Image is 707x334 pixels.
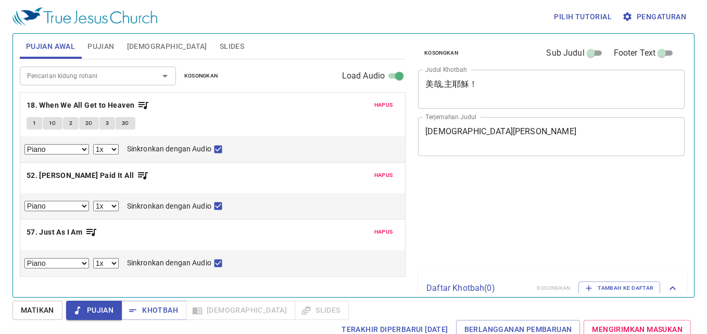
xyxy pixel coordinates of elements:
[130,304,178,317] span: Khotbah
[184,71,218,81] span: Kosongkan
[116,117,135,130] button: 3C
[578,281,660,295] button: Tambah ke Daftar
[79,117,99,130] button: 2C
[624,10,686,23] span: Pengaturan
[127,40,207,53] span: [DEMOGRAPHIC_DATA]
[546,47,584,59] span: Sub Judul
[74,304,113,317] span: Pujian
[27,226,97,239] button: 57. Just As I Am
[158,69,172,83] button: Open
[99,117,115,130] button: 3
[425,126,677,146] textarea: [DEMOGRAPHIC_DATA][PERSON_NAME]
[614,47,656,59] span: Footer Text
[93,201,119,211] select: Playback Rate
[24,201,89,211] select: Select Track
[585,284,653,293] span: Tambah ke Daftar
[49,119,56,128] span: 1C
[127,258,211,268] span: Sinkronkan dengan Audio
[414,167,633,267] iframe: from-child
[27,99,149,112] button: 18. When We All Get to Heaven
[24,144,89,155] select: Select Track
[106,119,109,128] span: 3
[620,7,690,27] button: Pengaturan
[127,144,211,155] span: Sinkronkan dengan Audio
[342,70,385,82] span: Load Audio
[21,304,54,317] span: Matikan
[27,226,82,239] b: 57. Just As I Am
[418,271,687,305] div: Daftar Khotbah(0)KosongkanTambah ke Daftar
[24,258,89,268] select: Select Track
[550,7,616,27] button: Pilih tutorial
[121,301,186,320] button: Khotbah
[424,48,458,58] span: Kosongkan
[220,40,244,53] span: Slides
[426,282,528,294] p: Daftar Khotbah ( 0 )
[368,226,399,238] button: Hapus
[85,119,93,128] span: 2C
[27,169,134,182] b: 52. [PERSON_NAME] Paid It All
[27,169,149,182] button: 52. [PERSON_NAME] Paid It All
[425,79,677,99] textarea: 美哉,主耶穌！
[374,100,393,110] span: Hapus
[63,117,79,130] button: 2
[12,301,62,320] button: Matikan
[368,169,399,182] button: Hapus
[87,40,114,53] span: Pujian
[178,70,224,82] button: Kosongkan
[127,201,211,212] span: Sinkronkan dengan Audio
[69,119,72,128] span: 2
[26,40,75,53] span: Pujian Awal
[27,99,135,112] b: 18. When We All Get to Heaven
[122,119,129,128] span: 3C
[93,144,119,155] select: Playback Rate
[27,117,42,130] button: 1
[368,99,399,111] button: Hapus
[93,258,119,268] select: Playback Rate
[554,10,612,23] span: Pilih tutorial
[418,47,464,59] button: Kosongkan
[66,301,122,320] button: Pujian
[43,117,62,130] button: 1C
[12,7,157,26] img: True Jesus Church
[33,119,36,128] span: 1
[374,227,393,237] span: Hapus
[374,171,393,180] span: Hapus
